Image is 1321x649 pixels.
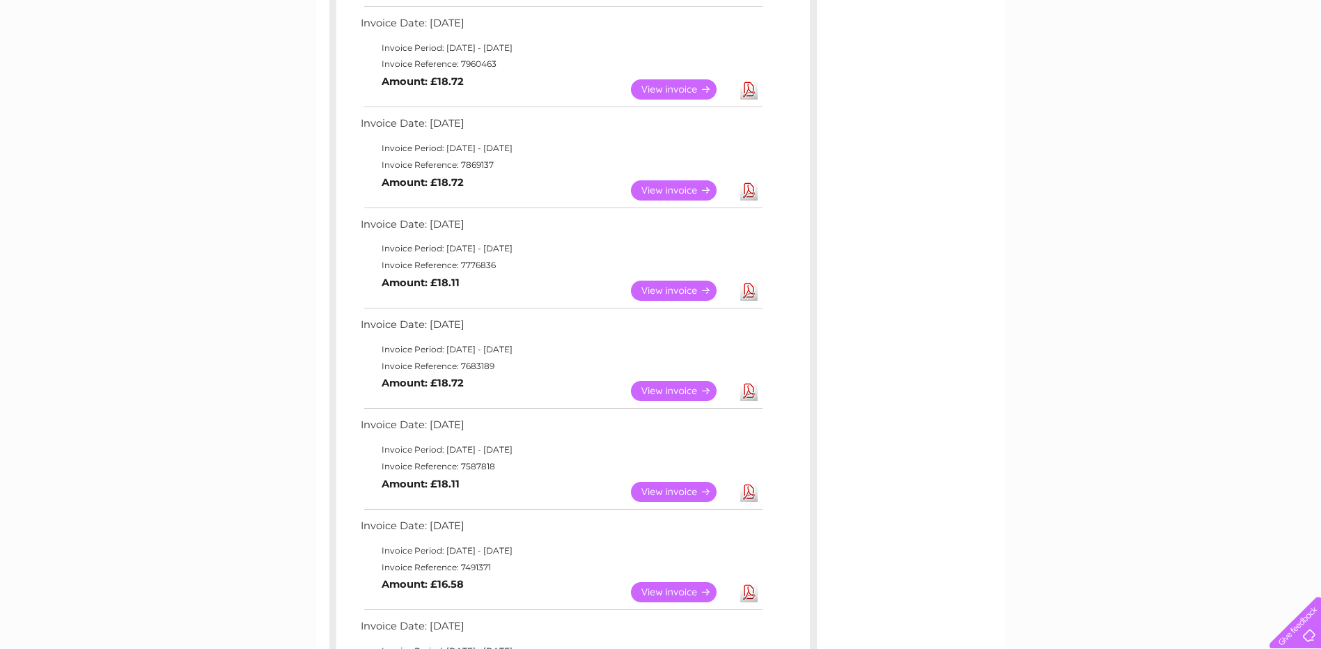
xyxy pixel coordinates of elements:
a: Water [1076,59,1102,70]
div: Clear Business is a trading name of Verastar Limited (registered in [GEOGRAPHIC_DATA] No. 3667643... [332,8,990,68]
td: Invoice Period: [DATE] - [DATE] [357,542,765,559]
a: View [631,381,733,401]
td: Invoice Reference: 7587818 [357,458,765,475]
td: Invoice Period: [DATE] - [DATE] [357,441,765,458]
a: Download [740,79,758,100]
a: 0333 014 3131 [1058,7,1155,24]
a: View [631,180,733,201]
td: Invoice Reference: 7960463 [357,56,765,72]
td: Invoice Date: [DATE] [357,617,765,643]
b: Amount: £18.72 [382,377,464,389]
a: Download [740,482,758,502]
a: Download [740,281,758,301]
td: Invoice Date: [DATE] [357,416,765,441]
a: Contact [1228,59,1263,70]
td: Invoice Reference: 7491371 [357,559,765,576]
b: Amount: £18.72 [382,75,464,88]
a: Blog [1200,59,1220,70]
td: Invoice Date: [DATE] [357,315,765,341]
a: Log out [1275,59,1308,70]
b: Amount: £18.11 [382,478,460,490]
td: Invoice Period: [DATE] - [DATE] [357,240,765,257]
b: Amount: £16.58 [382,578,464,591]
a: Download [740,381,758,401]
a: View [631,482,733,502]
a: Telecoms [1150,59,1191,70]
td: Invoice Date: [DATE] [357,14,765,40]
a: View [631,281,733,301]
a: Download [740,180,758,201]
td: Invoice Reference: 7869137 [357,157,765,173]
td: Invoice Period: [DATE] - [DATE] [357,341,765,358]
td: Invoice Reference: 7776836 [357,257,765,274]
td: Invoice Date: [DATE] [357,215,765,241]
a: Download [740,582,758,602]
a: View [631,582,733,602]
td: Invoice Period: [DATE] - [DATE] [357,140,765,157]
td: Invoice Date: [DATE] [357,114,765,140]
td: Invoice Period: [DATE] - [DATE] [357,40,765,56]
a: Energy [1111,59,1141,70]
a: View [631,79,733,100]
img: logo.png [46,36,117,79]
td: Invoice Date: [DATE] [357,517,765,542]
td: Invoice Reference: 7683189 [357,358,765,375]
b: Amount: £18.72 [382,176,464,189]
b: Amount: £18.11 [382,276,460,289]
